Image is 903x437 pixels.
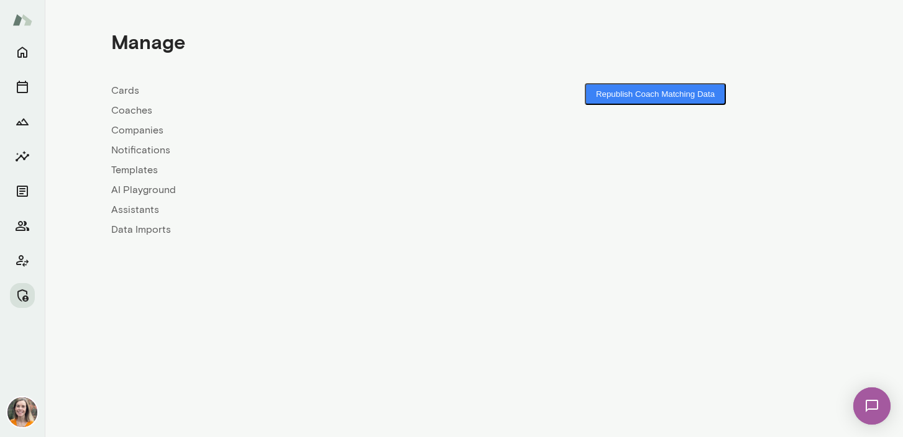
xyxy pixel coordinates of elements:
a: Data Imports [111,222,474,237]
button: Home [10,40,35,65]
button: Growth Plan [10,109,35,134]
a: Cards [111,83,474,98]
a: AI Playground [111,182,474,197]
button: Manage [10,283,35,308]
a: Companies [111,123,474,138]
a: Coaches [111,103,474,118]
a: Assistants [111,202,474,217]
img: Carrie Kelly [7,397,37,427]
img: Mento [12,8,32,32]
button: Members [10,214,35,238]
button: Documents [10,179,35,204]
h4: Manage [111,30,185,53]
button: Republish Coach Matching Data [585,83,726,105]
a: Notifications [111,143,474,158]
button: Client app [10,248,35,273]
button: Insights [10,144,35,169]
a: Templates [111,163,474,178]
button: Sessions [10,74,35,99]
